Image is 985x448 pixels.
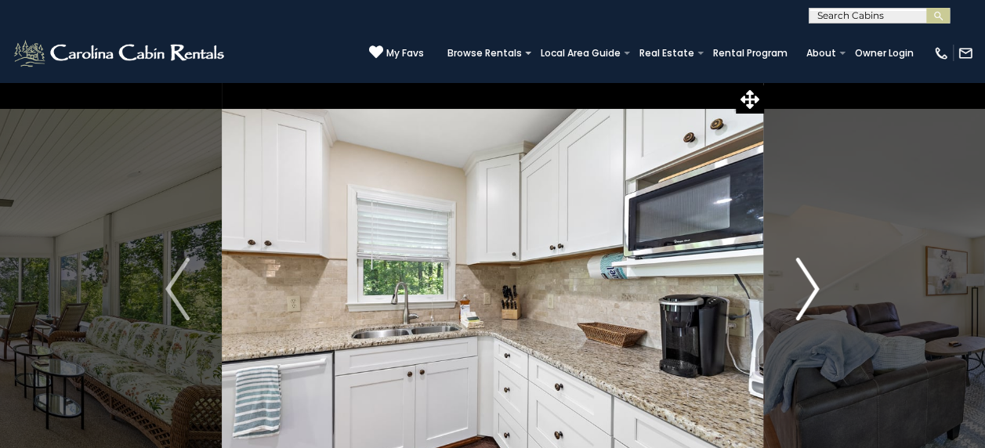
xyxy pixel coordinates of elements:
img: mail-regular-white.png [958,45,973,61]
a: About [799,42,844,64]
a: Browse Rentals [440,42,530,64]
img: arrow [165,258,189,320]
img: phone-regular-white.png [933,45,949,61]
a: Real Estate [632,42,702,64]
img: White-1-2.png [12,38,229,69]
span: My Favs [386,46,424,60]
a: My Favs [369,45,424,61]
a: Local Area Guide [533,42,628,64]
img: arrow [795,258,819,320]
a: Owner Login [847,42,922,64]
a: Rental Program [705,42,795,64]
